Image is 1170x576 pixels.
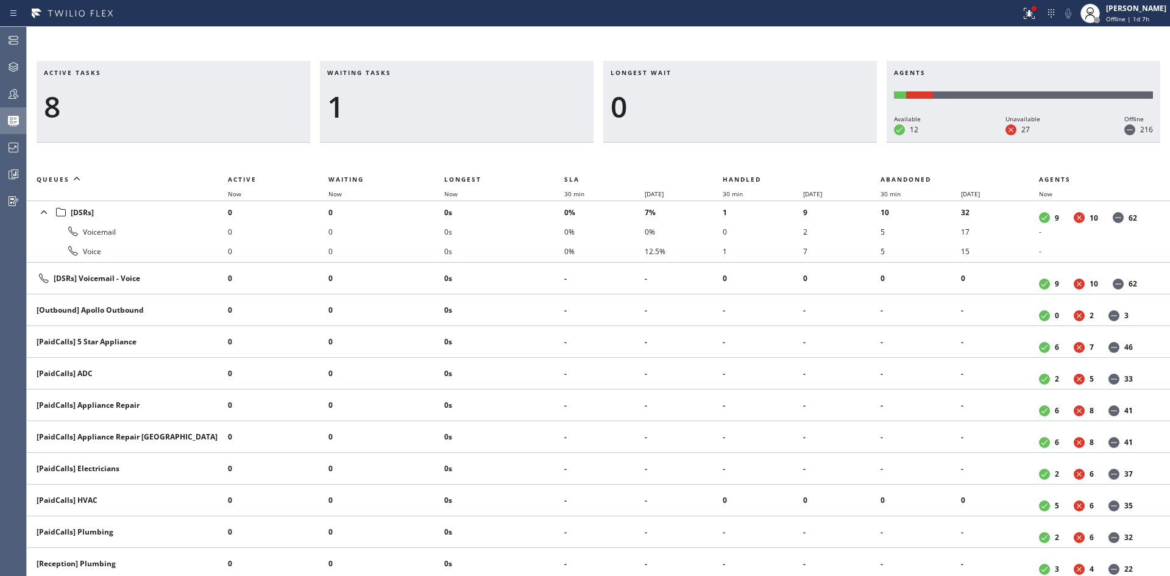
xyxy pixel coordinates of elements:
li: - [803,554,881,574]
li: 0s [444,522,564,542]
li: - [881,396,961,415]
div: Offline: 216 [934,91,1153,99]
div: [PaidCalls] HVAC [37,495,218,505]
span: Abandoned [881,175,931,183]
li: - [645,427,723,447]
dt: Offline [1108,437,1119,448]
li: - [723,459,803,478]
dd: 22 [1124,564,1133,574]
li: 0 [328,269,444,288]
li: 0 [803,269,881,288]
li: - [723,300,803,320]
div: [PERSON_NAME] [1106,3,1166,13]
dt: Unavailable [1074,310,1085,321]
li: - [645,522,723,542]
dd: 6 [1055,405,1059,416]
li: 0% [564,241,645,261]
div: [PaidCalls] Plumbing [37,527,218,537]
dd: 4 [1090,564,1094,574]
dd: 62 [1129,279,1137,289]
li: 0 [228,269,328,288]
span: Agents [1039,175,1071,183]
li: - [645,459,723,478]
li: - [564,300,645,320]
li: - [961,364,1039,383]
dd: 6 [1090,469,1094,479]
li: 0s [444,300,564,320]
li: - [803,396,881,415]
li: 0 [228,202,328,222]
dd: 41 [1124,405,1133,416]
span: Now [228,190,241,198]
li: - [564,459,645,478]
li: - [803,332,881,352]
li: - [961,459,1039,478]
dt: Offline [1113,212,1124,223]
dd: 35 [1124,500,1133,511]
li: 2 [803,222,881,241]
dt: Offline [1108,342,1119,353]
dd: 5 [1055,500,1059,511]
span: 30 min [881,190,901,198]
li: - [961,300,1039,320]
dd: 3 [1055,564,1059,574]
dt: Offline [1108,374,1119,385]
li: 0 [328,332,444,352]
li: - [645,332,723,352]
div: Unavailable: 27 [906,91,934,99]
li: 0% [564,222,645,241]
dt: Offline [1108,405,1119,416]
li: 0 [961,269,1039,288]
dd: 8 [1090,405,1094,416]
dt: Available [1039,500,1050,511]
span: Longest [444,175,481,183]
li: - [881,364,961,383]
li: 7 [803,241,881,261]
li: 15 [961,241,1039,261]
li: 0 [328,202,444,222]
div: 0 [611,89,870,124]
li: - [723,427,803,447]
div: Available: 12 [894,91,906,99]
li: - [645,396,723,415]
li: 0 [228,364,328,383]
li: - [961,427,1039,447]
li: 0 [328,364,444,383]
dt: Unavailable [1074,532,1085,543]
span: Waiting [328,175,364,183]
li: - [881,554,961,574]
li: - [564,396,645,415]
li: 0 [328,396,444,415]
li: 10 [881,202,961,222]
dt: Offline [1108,310,1119,321]
dt: Unavailable [1074,342,1085,353]
li: - [645,554,723,574]
li: - [881,522,961,542]
li: 0 [328,554,444,574]
li: 0 [228,300,328,320]
span: 30 min [723,190,743,198]
dd: 6 [1090,532,1094,542]
span: Active [228,175,257,183]
span: Now [328,190,342,198]
dt: Offline [1108,532,1119,543]
dt: Available [1039,279,1050,290]
li: 0 [228,554,328,574]
li: - [723,522,803,542]
dd: 6 [1055,437,1059,447]
li: 1 [723,241,803,261]
dt: Available [1039,310,1050,321]
dd: 9 [1055,213,1059,223]
li: 0 [228,396,328,415]
li: - [803,300,881,320]
li: 0s [444,459,564,478]
dd: 10 [1090,213,1098,223]
dt: Unavailable [1074,212,1085,223]
span: Offline | 1d 7h [1106,15,1149,23]
li: - [564,522,645,542]
li: 7% [645,202,723,222]
li: 32 [961,202,1039,222]
li: - [723,554,803,574]
li: - [961,332,1039,352]
dt: Available [1039,564,1050,575]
